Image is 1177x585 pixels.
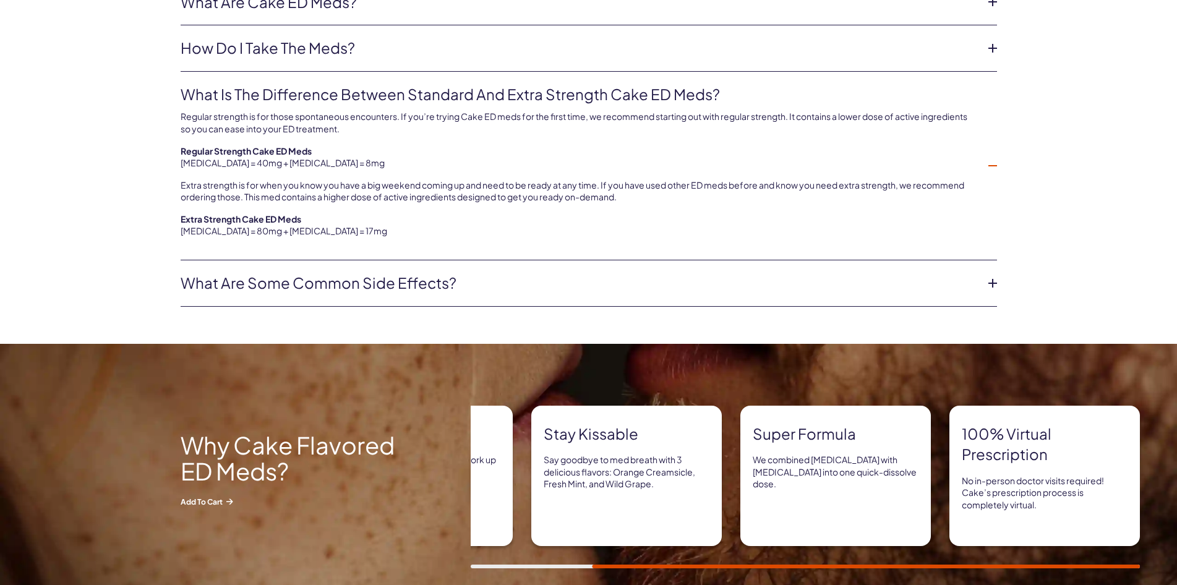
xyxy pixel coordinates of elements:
[181,432,403,484] h2: Why Cake Flavored ED Meds?
[181,84,977,105] a: What is the difference between Standard and Extra Strength Cake ED meds?
[544,454,709,490] p: Say goodbye to med breath with 3 delicious flavors: Orange Creamsicle, Fresh Mint, and Wild Grape.
[753,424,918,445] strong: Super formula
[962,424,1128,465] strong: 100% virtual prescription
[181,38,977,59] a: How do I take the meds?
[181,145,977,169] p: [MEDICAL_DATA] = 40mg + [MEDICAL_DATA] = 8mg
[181,213,977,237] p: [MEDICAL_DATA] = 80mg + [MEDICAL_DATA] = 17mg
[181,145,312,156] b: Regular Strength Cake ED Meds
[181,111,977,135] p: Regular strength is for those spontaneous encounters. If you’re trying Cake ED meds for the first...
[181,496,403,506] span: Add to Cart
[181,179,977,203] p: Extra strength is for when you know you have a big weekend coming up and need to be ready at any ...
[753,454,918,490] p: We combined [MEDICAL_DATA] with [MEDICAL_DATA] into one quick-dissolve dose.
[962,475,1128,511] p: No in-person doctor visits required! Cake’s prescription process is completely virtual.
[181,273,977,294] a: What are some common side effects?
[181,213,301,224] b: Extra Strength Cake ED Meds
[544,424,709,445] strong: Stay Kissable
